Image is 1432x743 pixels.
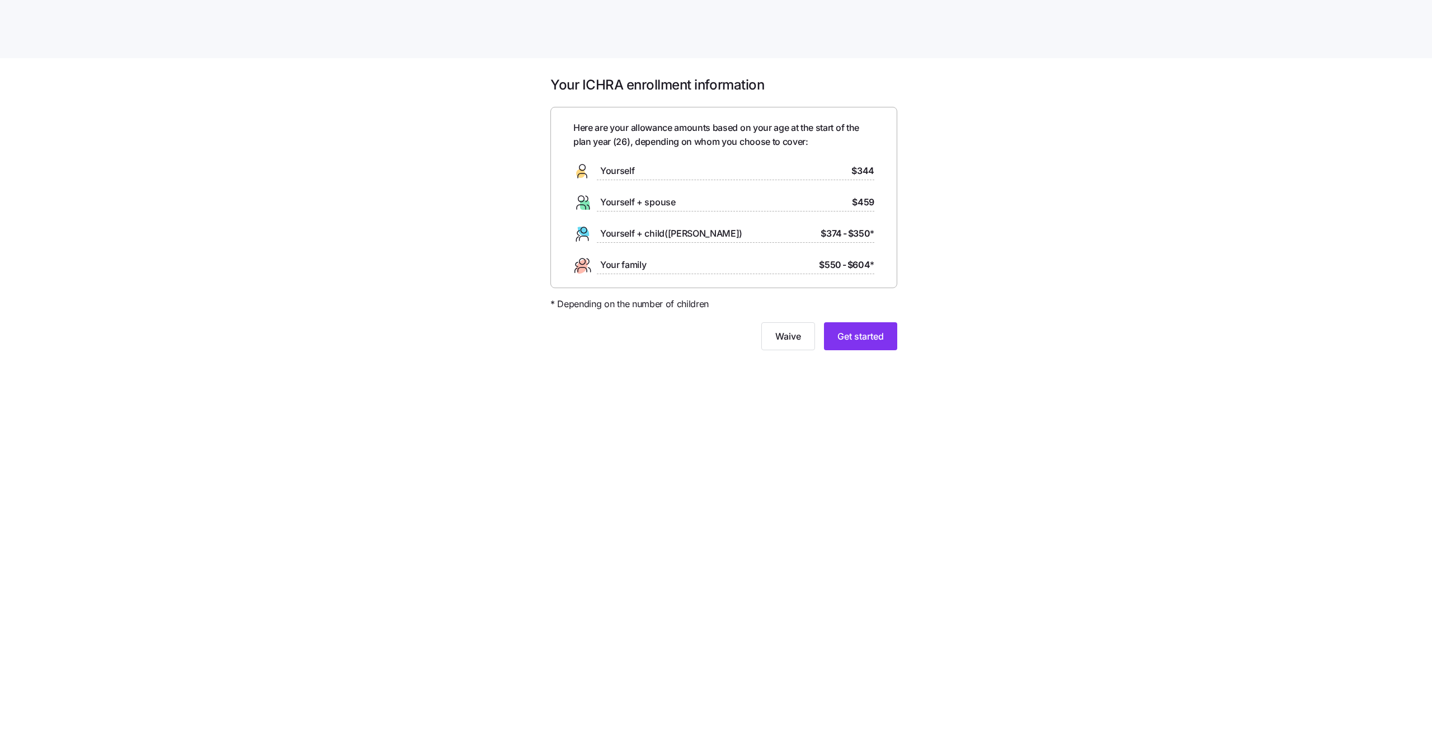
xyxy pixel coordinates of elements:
[848,227,874,241] span: $350
[842,258,846,272] span: -
[852,195,874,209] span: $459
[837,330,884,343] span: Get started
[775,330,801,343] span: Waive
[600,164,634,178] span: Yourself
[761,322,815,350] button: Waive
[843,227,847,241] span: -
[600,258,646,272] span: Your family
[600,195,676,209] span: Yourself + spouse
[550,297,709,311] span: * Depending on the number of children
[550,76,897,93] h1: Your ICHRA enrollment information
[824,322,897,350] button: Get started
[847,258,874,272] span: $604
[851,164,874,178] span: $344
[819,258,841,272] span: $550
[821,227,842,241] span: $374
[600,227,742,241] span: Yourself + child([PERSON_NAME])
[573,121,874,149] span: Here are your allowance amounts based on your age at the start of the plan year ( 26 ), depending...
